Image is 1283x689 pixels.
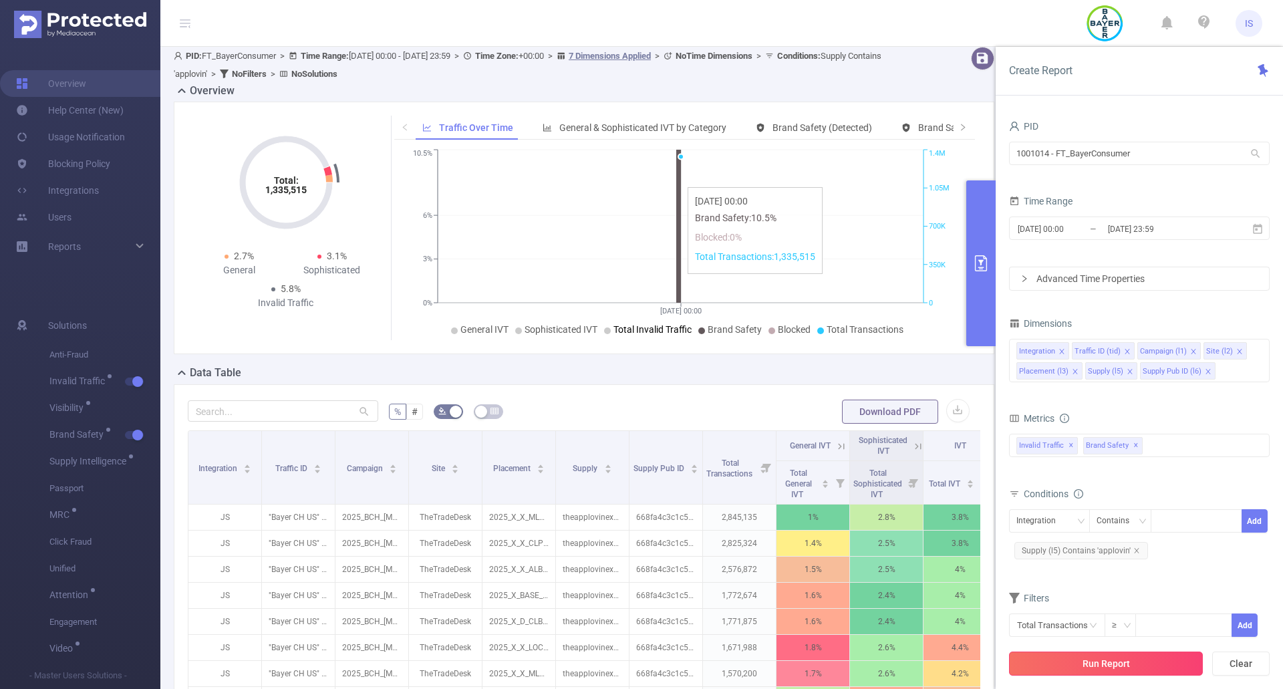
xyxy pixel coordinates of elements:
span: Passport [49,475,160,502]
i: icon: caret-up [390,462,397,466]
p: 1.6% [776,583,849,608]
span: General IVT [790,441,831,450]
p: 1.6% [776,609,849,634]
li: Integration [1016,342,1069,360]
a: Integrations [16,177,99,204]
span: Supply Intelligence [49,456,131,466]
p: 2025_BCH_[MEDICAL_DATA]-Base [262332] [335,583,408,608]
div: Contains [1097,510,1139,532]
a: Usage Notification [16,124,125,150]
p: 3.8% [923,505,996,530]
p: 668fa4c3c1c5a7032115e92f12298156 [629,505,702,530]
span: Total Invalid Traffic [613,324,692,335]
i: icon: user [1009,121,1020,132]
span: Site [432,464,447,473]
span: General & Sophisticated IVT by Category [559,122,726,133]
p: TheTradeDesk [409,557,482,582]
p: JS [188,557,261,582]
div: Integration [1016,510,1065,532]
i: Filter menu [831,461,849,504]
span: General IVT [460,324,509,335]
span: Traffic Over Time [439,122,513,133]
div: Integration [1019,343,1055,360]
p: 3.8% [923,531,996,556]
span: Time Range [1009,196,1073,206]
p: 2,825,324 [703,531,776,556]
p: 668fa4c3c1c5a7032115e92f12298156 [629,661,702,686]
p: 4.4% [923,635,996,660]
span: Reports [48,241,81,252]
span: Total IVT [929,479,962,489]
p: "Bayer CH US" [15209] [262,505,335,530]
i: icon: caret-down [691,468,698,472]
i: icon: caret-up [604,462,611,466]
i: icon: bar-chart [543,123,552,132]
p: theapplovinexchange [556,635,629,660]
p: 2025_X_D_CLB_D_X_Al_P_TTD_320x50 [9088798] [482,609,555,634]
p: 1.5% [776,557,849,582]
i: icon: info-circle [1074,489,1083,499]
b: Time Zone: [475,51,519,61]
i: icon: caret-down [822,483,829,487]
i: icon: caret-up [314,462,321,466]
i: icon: caret-up [967,478,974,482]
p: 2.4% [850,583,923,608]
p: "Bayer CH US" [15209] [262,557,335,582]
p: 668fa4c3c1c5a7032115e92f12298156 [629,635,702,660]
span: 3.1% [327,251,347,261]
p: 1,771,875 [703,609,776,634]
i: icon: user [174,51,186,60]
i: icon: close [1127,368,1133,376]
div: Sort [821,478,829,486]
p: TheTradeDesk [409,583,482,608]
i: icon: close [1133,547,1140,554]
i: Filter menu [904,461,923,504]
i: icon: caret-down [244,468,251,472]
p: TheTradeDesk [409,609,482,634]
p: 1.4% [776,531,849,556]
p: 2.4% [850,609,923,634]
i: icon: caret-down [452,468,459,472]
span: Dimensions [1009,318,1072,329]
tspan: 0% [423,299,432,307]
span: > [752,51,765,61]
span: Anti-Fraud [49,341,160,368]
tspan: 0 [929,299,933,307]
p: JS [188,661,261,686]
span: Engagement [49,609,160,636]
p: 2.5% [850,531,923,556]
li: Traffic ID (tid) [1072,342,1135,360]
div: Campaign (l1) [1140,343,1187,360]
span: Attention [49,590,93,599]
span: % [394,406,401,417]
li: Placement (l3) [1016,362,1083,380]
span: Total Sophisticated IVT [853,468,902,499]
span: Supply Pub ID [633,464,686,473]
p: 2025_X_X_MLFB_D_FIBER-SUPPLEMENT-CATEGORY-BUYERS_Al_P_TTD_320x50 [9109510] [482,505,555,530]
p: 668fa4c3c1c5a7032115e92f12298156 [629,583,702,608]
i: Filter menu [757,431,776,504]
p: 668fa4c3c1c5a7032115e92f12298156 [629,609,702,634]
span: Brand Safety [708,324,762,335]
span: Invalid Traffic [1016,437,1078,454]
i: icon: caret-up [822,478,829,482]
span: ✕ [1068,438,1074,454]
span: > [544,51,557,61]
p: "Bayer CH US" [15209] [262,661,335,686]
b: No Time Dimensions [676,51,752,61]
i: icon: down [1077,517,1085,527]
p: 1,772,674 [703,583,776,608]
i: icon: right [959,123,967,131]
b: No Filters [232,69,267,79]
span: 2.7% [234,251,254,261]
span: Brand Safety (Detected) [772,122,872,133]
span: Placement [493,464,533,473]
span: Unified [49,555,160,582]
p: 668fa4c3c1c5a7032115e92f12298156 [629,531,702,556]
span: > [207,69,220,79]
p: 1,671,988 [703,635,776,660]
i: icon: down [1139,517,1147,527]
span: Visibility [49,403,88,412]
span: 5.8% [281,283,301,294]
a: Reports [48,233,81,260]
